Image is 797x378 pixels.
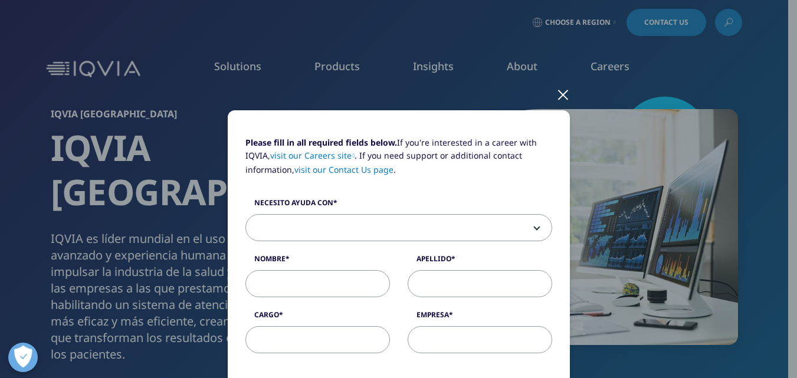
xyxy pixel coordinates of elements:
button: Abrir preferencias [8,343,38,372]
a: visit our Contact Us page [294,164,393,175]
label: Apellido [408,254,552,270]
label: Cargo [245,310,390,326]
strong: Please fill in all required fields below. [245,137,397,148]
label: Necesito ayuda con [245,198,552,214]
p: If you're interested in a career with IQVIA, . If you need support or additional contact informat... [245,136,552,185]
label: Nombre [245,254,390,270]
a: visit our Careers site [270,150,355,161]
label: Empresa [408,310,552,326]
